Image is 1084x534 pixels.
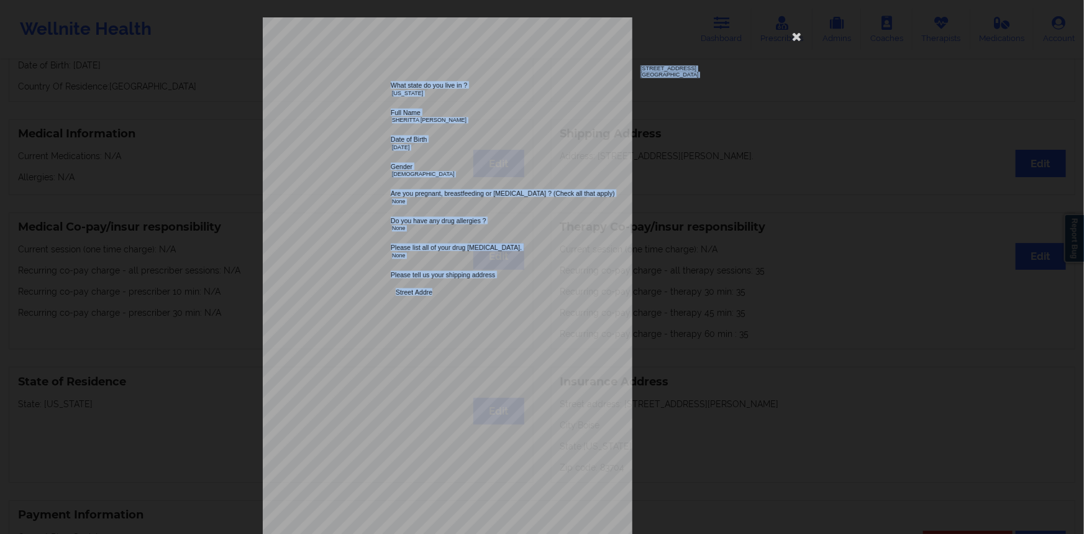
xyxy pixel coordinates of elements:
span: Please list all of your drug [MEDICAL_DATA]. [391,244,522,251]
span: [GEOGRAPHIC_DATA] [640,73,698,78]
span: [STREET_ADDRESS] [640,66,696,71]
span: Have you been diagnosed with any of the following conditions ? (Choose all that apply) [391,401,642,408]
span: ista Ln [571,288,590,295]
span: Do you have any drug allergies ? [391,217,486,224]
span: None [392,199,406,205]
span: Country [396,357,419,364]
span: A [PERSON_NAME] [416,118,467,124]
span: Are you pregnant, breastfeeding or [MEDICAL_DATA] ? (Check all that apply) [391,190,615,197]
span: State [396,323,411,330]
span: Street [396,288,413,295]
span: None [392,253,406,259]
span: Boise [526,306,542,313]
span: [US_STATE] [392,91,423,96]
span: How often have you been bothered by the following , over the past 2 weeks ? [391,477,614,484]
span: What state do you live in ? [391,82,467,89]
span: 3047 N [PERSON_NAME] [526,288,603,295]
span: ID [526,323,533,330]
span: Have you seen a [MEDICAL_DATA] or Doctor for depression/anxiety ? [391,382,594,389]
span: Gender [391,163,412,170]
span: Full Name [391,109,421,116]
span: Please tell us your shipping address [391,271,495,278]
span: [GEOGRAPHIC_DATA] [526,357,594,364]
span: Are you here for [MEDICAL_DATA] or anxiety ? [391,458,527,465]
span: None [392,226,406,232]
span: 83704 [526,340,544,347]
span: Date of Birth [391,136,427,143]
span: [DATE] [392,145,409,150]
span: SHERITT [392,118,416,124]
span: Postal Code [396,340,431,347]
span: Address [414,288,439,295]
span: City [396,306,407,313]
span: Are you currently taking medication for [MEDICAL_DATA] and/or anxiety ? [391,420,605,427]
span: Please list all of your current medications, including prescriptions and over-the-counter supplem... [391,439,681,446]
span: [DEMOGRAPHIC_DATA] [392,172,455,178]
